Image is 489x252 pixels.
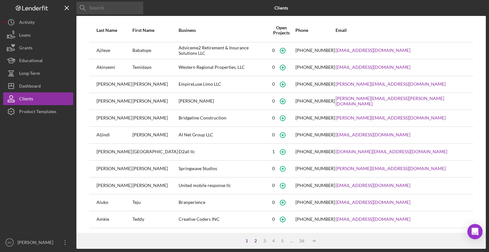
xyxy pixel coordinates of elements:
[336,48,410,53] a: [EMAIL_ADDRESS][DOMAIN_NAME]
[295,217,335,222] div: [PHONE_NUMBER]
[8,241,12,244] text: EE
[179,178,267,194] div: United mobile response llc
[96,195,132,211] div: Aluko
[336,200,410,205] a: [EMAIL_ADDRESS][DOMAIN_NAME]
[19,92,33,107] div: Clients
[3,16,73,29] button: Activity
[3,105,73,118] button: Product Templates
[295,132,335,137] div: [PHONE_NUMBER]
[179,110,267,126] div: Bridgeline Construction
[179,144,267,160] div: D2all llc
[179,76,267,92] div: EmpireLuxe Limo LLC
[96,127,132,143] div: Aljindi
[19,67,40,81] div: Long-Term
[336,28,466,33] div: Email
[132,60,178,76] div: Temidayo
[132,161,178,177] div: [PERSON_NAME]
[132,195,178,211] div: Teju
[96,161,132,177] div: [PERSON_NAME]
[179,28,267,33] div: Business
[19,54,43,68] div: Educational
[132,93,178,109] div: [PERSON_NAME]
[467,224,483,239] div: Open Intercom Messenger
[336,166,446,171] a: [PERSON_NAME][EMAIL_ADDRESS][DOMAIN_NAME]
[278,238,287,243] div: 5
[132,144,178,160] div: [GEOGRAPHIC_DATA]
[3,54,73,67] button: Educational
[295,28,335,33] div: Phone
[76,2,143,14] input: Search
[19,41,32,56] div: Grants
[96,93,132,109] div: [PERSON_NAME]
[336,217,410,222] a: [EMAIL_ADDRESS][DOMAIN_NAME]
[179,127,267,143] div: AI Net Group LLC
[272,98,275,104] div: 0
[179,195,267,211] div: Branperience
[272,200,275,205] div: 0
[179,60,267,76] div: Western Regional Properties, LLC
[132,178,178,194] div: [PERSON_NAME]
[132,127,178,143] div: [PERSON_NAME]
[16,236,57,250] div: [PERSON_NAME]
[272,82,275,87] div: 0
[3,67,73,80] button: Long-Term
[296,238,308,243] div: 26
[96,110,132,126] div: [PERSON_NAME]
[19,29,31,43] div: Loans
[336,65,410,70] a: [EMAIL_ADDRESS][DOMAIN_NAME]
[268,25,295,35] div: Open Projects
[96,76,132,92] div: [PERSON_NAME]
[272,115,275,120] div: 0
[132,76,178,92] div: [PERSON_NAME]
[132,43,178,59] div: Babatope
[272,183,275,188] div: 0
[272,132,275,137] div: 0
[287,238,296,243] div: ...
[96,43,132,59] div: Ajileye
[260,238,269,243] div: 3
[132,110,178,126] div: [PERSON_NAME]
[272,149,275,154] div: 1
[272,65,275,70] div: 0
[274,5,288,11] b: Clients
[336,82,446,87] a: [PERSON_NAME][EMAIL_ADDRESS][DOMAIN_NAME]
[179,161,267,177] div: Springwave Studios
[295,98,335,104] div: [PHONE_NUMBER]
[336,115,446,120] a: [PERSON_NAME][EMAIL_ADDRESS][DOMAIN_NAME]
[272,217,275,222] div: 0
[295,183,335,188] div: [PHONE_NUMBER]
[336,96,466,106] a: [PERSON_NAME][EMAIL_ADDRESS][PERSON_NAME][DOMAIN_NAME]
[132,212,178,227] div: Teddy
[179,212,267,227] div: Creative Coders INC
[19,105,56,119] div: Product Templates
[295,200,335,205] div: [PHONE_NUMBER]
[269,238,278,243] div: 4
[3,80,73,92] button: Dashboard
[336,183,410,188] a: [EMAIL_ADDRESS][DOMAIN_NAME]
[295,166,335,171] div: [PHONE_NUMBER]
[295,65,335,70] div: [PHONE_NUMBER]
[96,60,132,76] div: Akinyemi
[179,43,267,59] div: Adviceme2 Retirement & Insurance Solutions LLC
[179,93,267,109] div: [PERSON_NAME]
[295,48,335,53] div: [PHONE_NUMBER]
[3,92,73,105] button: Clients
[3,236,73,249] button: EE[PERSON_NAME]
[96,212,132,227] div: Amkie
[295,82,335,87] div: [PHONE_NUMBER]
[295,115,335,120] div: [PHONE_NUMBER]
[3,29,73,41] button: Loans
[3,41,73,54] button: Grants
[19,16,35,30] div: Activity
[96,28,132,33] div: Last Name
[272,166,275,171] div: 0
[242,238,251,243] div: 1
[19,80,41,94] div: Dashboard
